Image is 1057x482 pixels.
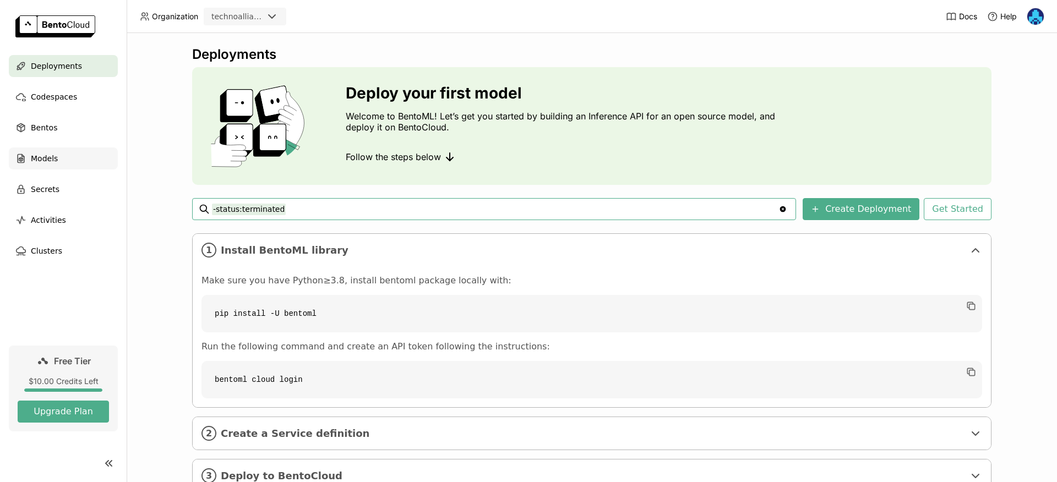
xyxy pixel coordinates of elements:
div: technoalliance [211,11,263,22]
a: Activities [9,209,118,231]
span: Organization [152,12,198,21]
p: Run the following command and create an API token following the instructions: [201,341,982,352]
i: 1 [201,243,216,258]
div: $10.00 Credits Left [18,376,109,386]
a: Codespaces [9,86,118,108]
span: Codespaces [31,90,77,103]
span: Bentos [31,121,57,134]
span: Docs [959,12,977,21]
span: Clusters [31,244,62,258]
h3: Deploy your first model [346,84,781,102]
div: Help [987,11,1017,22]
span: Help [1000,12,1017,21]
span: Activities [31,213,66,227]
p: Welcome to BentoML! Let’s get you started by building an Inference API for an open source model, ... [346,111,781,133]
a: Clusters [9,240,118,262]
img: logo [15,15,95,37]
span: Models [31,152,58,165]
button: Create Deployment [803,198,919,220]
code: bentoml cloud login [201,361,982,398]
span: Deployments [31,59,82,73]
a: Docs [946,11,977,22]
a: Deployments [9,55,118,77]
code: pip install -U bentoml [201,295,982,332]
a: Models [9,147,118,169]
p: Make sure you have Python≥3.8, install bentoml package locally with: [201,275,982,286]
button: Upgrade Plan [18,401,109,423]
input: Search [212,200,778,218]
span: Secrets [31,183,59,196]
div: Deployments [192,46,991,63]
img: cover onboarding [201,85,319,167]
a: Secrets [9,178,118,200]
span: Deploy to BentoCloud [221,470,965,482]
div: 1Install BentoML library [193,234,991,266]
a: Free Tier$10.00 Credits LeftUpgrade Plan [9,346,118,431]
input: Selected technoalliance. [264,12,265,23]
i: 2 [201,426,216,441]
a: Bentos [9,117,118,139]
button: Get Started [924,198,991,220]
span: Free Tier [54,355,91,366]
span: Create a Service definition [221,428,965,440]
svg: Clear value [778,205,787,213]
div: 2Create a Service definition [193,417,991,450]
span: Follow the steps below [346,151,441,162]
img: Mohammed Afzal [1027,8,1044,25]
span: Install BentoML library [221,244,965,256]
